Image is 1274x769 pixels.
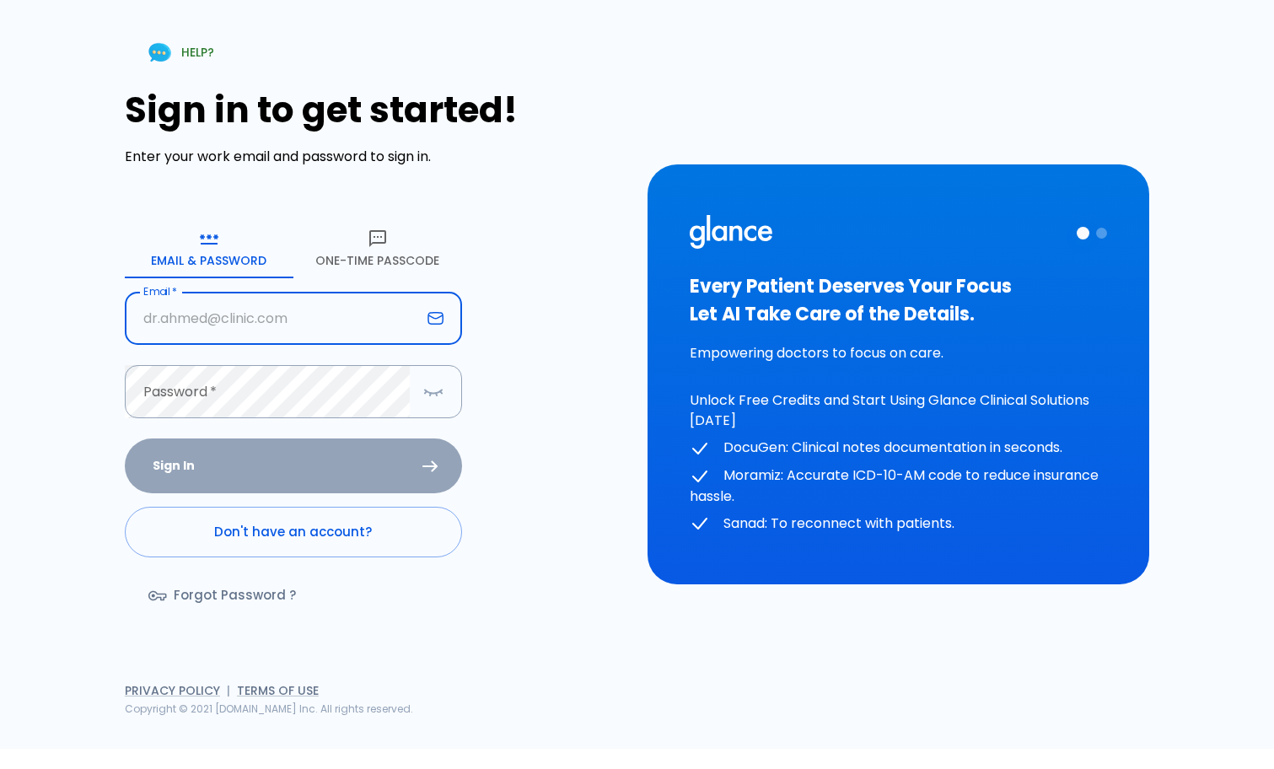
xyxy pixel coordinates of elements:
[125,507,462,557] a: Don't have an account?
[125,218,293,278] button: Email & Password
[125,31,234,74] a: HELP?
[125,702,413,716] span: Copyright © 2021 [DOMAIN_NAME] Inc. All rights reserved.
[125,147,627,167] p: Enter your work email and password to sign in.
[293,218,462,278] button: One-Time Passcode
[125,682,220,699] a: Privacy Policy
[145,38,175,67] img: Chat Support
[690,514,1108,535] p: Sanad: To reconnect with patients.
[125,571,323,620] a: Forgot Password ?
[690,272,1108,328] h3: Every Patient Deserves Your Focus Let AI Take Care of the Details.
[690,438,1108,459] p: DocuGen: Clinical notes documentation in seconds.
[237,682,319,699] a: Terms of Use
[690,390,1108,431] p: Unlock Free Credits and Start Using Glance Clinical Solutions [DATE]
[227,682,230,699] span: |
[690,465,1108,507] p: Moramiz: Accurate ICD-10-AM code to reduce insurance hassle.
[125,89,627,131] h1: Sign in to get started!
[125,292,421,345] input: dr.ahmed@clinic.com
[690,343,1108,363] p: Empowering doctors to focus on care.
